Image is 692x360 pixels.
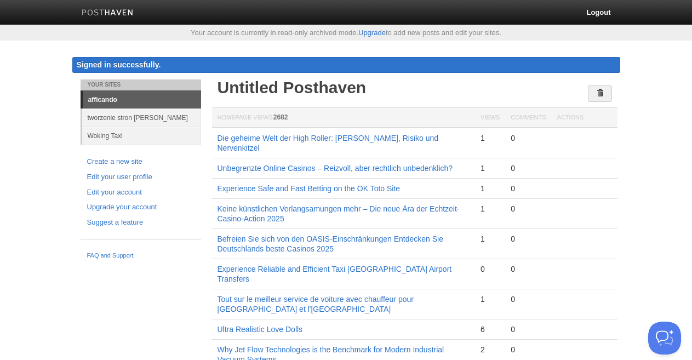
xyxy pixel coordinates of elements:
a: Die geheime Welt der High Roller: [PERSON_NAME], Risiko und Nervenkitzel [218,134,439,152]
a: Edit your user profile [87,172,195,183]
th: Actions [552,108,617,128]
th: Views [475,108,505,128]
div: 1 [481,234,500,244]
a: Experience Reliable and Efficient Taxi [GEOGRAPHIC_DATA] Airport Transfers [218,265,452,283]
a: Woking Taxi [82,127,201,145]
div: 0 [511,345,546,355]
li: Your Sites [81,79,201,90]
a: FAQ and Support [87,251,195,261]
div: 6 [481,324,500,334]
a: tworzenie stron [PERSON_NAME] [82,108,201,127]
div: 1 [481,163,500,173]
div: 0 [511,184,546,193]
div: 0 [481,264,500,274]
div: 1 [481,184,500,193]
div: Your account is currently in read-only archived mode. to add new posts and edit your sites. [72,29,620,36]
div: 0 [511,204,546,214]
div: 0 [511,234,546,244]
a: afficando [83,91,201,108]
span: 2682 [273,113,288,121]
div: Signed in successfully. [72,57,620,73]
a: Ultra Realistic Love Dolls [218,325,303,334]
a: Edit your account [87,187,195,198]
th: Comments [505,108,551,128]
div: 0 [511,264,546,274]
a: Keine künstlichen Verlangsamungen mehr – Die neue Ära der Echtzeit-Casino-Action 2025 [218,204,460,223]
th: Homepage Views [212,108,475,128]
a: Suggest a feature [87,217,195,228]
div: 1 [481,204,500,214]
div: 0 [511,133,546,143]
a: Experience Safe and Fast Betting on the OK Toto Site [218,184,401,193]
a: Untitled Posthaven [218,78,367,96]
div: 1 [481,294,500,304]
a: Tout sur le meilleur service de voiture avec chauffeur pour [GEOGRAPHIC_DATA] et l'[GEOGRAPHIC_DATA] [218,295,414,313]
iframe: Help Scout Beacon - Open [648,322,681,355]
a: Befreien Sie sich von den OASIS-Einschränkungen Entdecken Sie Deutschlands beste Casinos 2025 [218,235,443,253]
div: 0 [511,294,546,304]
a: Upgrade [358,28,386,37]
div: 1 [481,133,500,143]
a: Upgrade your account [87,202,195,213]
img: Posthaven-bar [82,9,134,18]
div: 0 [511,324,546,334]
a: Create a new site [87,156,195,168]
div: 0 [511,163,546,173]
div: 2 [481,345,500,355]
a: Unbegrenzte Online Casinos – Reizvoll, aber rechtlich unbedenklich? [218,164,453,173]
